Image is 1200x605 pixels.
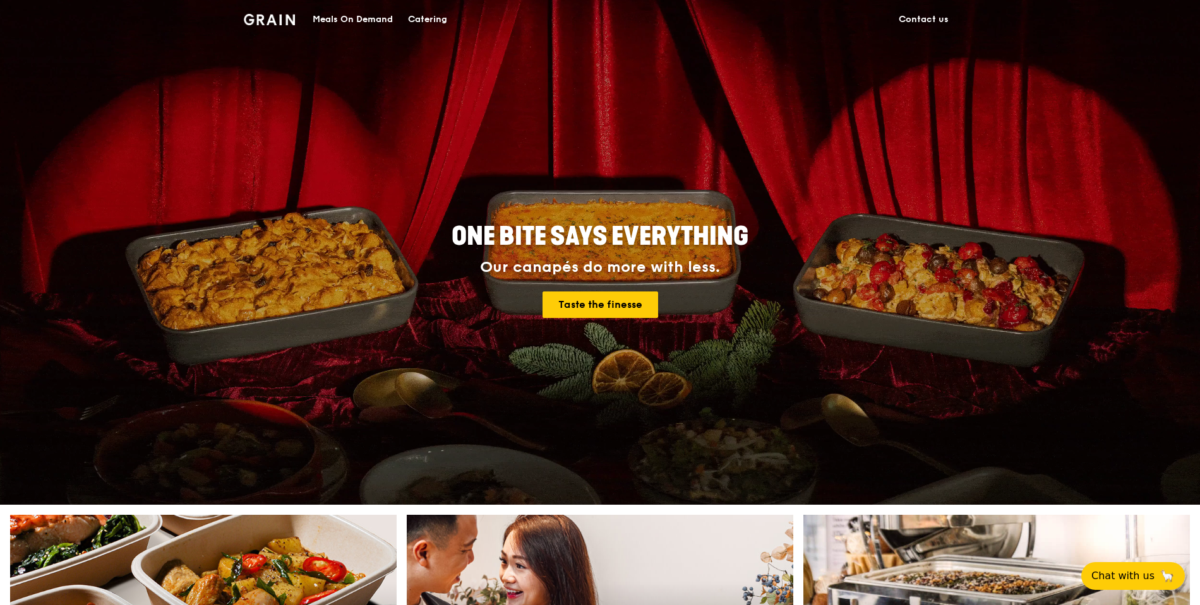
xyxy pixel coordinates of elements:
a: Taste the finesse [543,291,658,318]
a: Contact us [891,1,956,38]
div: Our canapés do more with less. [373,259,827,276]
div: Meals On Demand [313,1,393,38]
span: 🦙 [1160,568,1175,584]
button: Chat with us🦙 [1081,562,1185,590]
span: ONE BITE SAYS EVERYTHING [452,221,748,252]
img: Grain [244,14,295,25]
span: Chat with us [1091,568,1155,584]
div: Catering [408,1,447,38]
a: Catering [400,1,455,38]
